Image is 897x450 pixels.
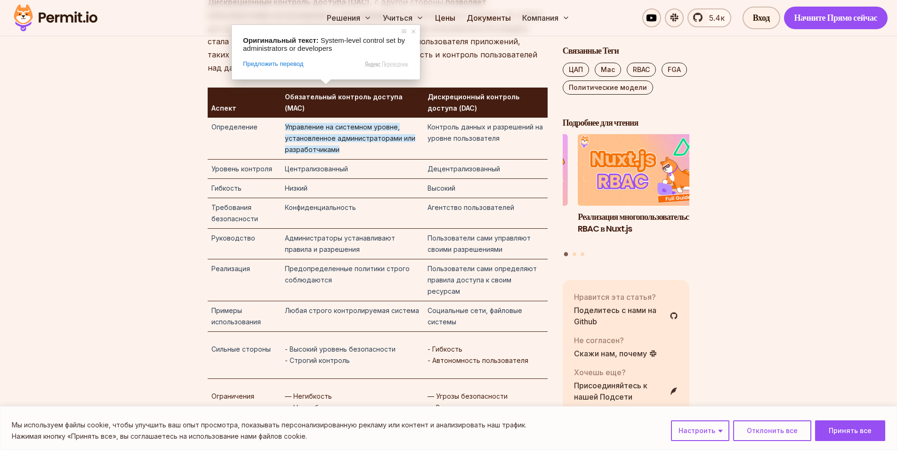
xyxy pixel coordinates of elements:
ya-tr-span: Хочешь еще? [574,368,626,377]
button: Принимаю Все [815,420,885,441]
ya-tr-span: Пользователи сами определяют правила доступа к своим ресурсам [428,265,537,295]
button: Компания [518,8,574,27]
button: Перейдите к слайду 2 [573,252,576,256]
ya-tr-span: Принять все [829,426,872,434]
ya-tr-span: Дискреционный контроль доступа (DAC) [428,93,519,112]
ya-tr-span: Конфиденциальность [285,203,356,211]
ya-tr-span: FGA [668,65,681,73]
button: Настроить [671,420,729,441]
ya-tr-span: Управление на системном уровне, установленное администраторами или разработчиками [285,123,415,153]
a: Скажи нам, почему [574,348,657,359]
ya-tr-span: Нравится эта статья? [574,292,656,302]
span: System-level control set by administrators or developers [243,36,407,52]
ya-tr-span: Руководство [211,234,255,242]
ya-tr-span: Не согласен? [574,336,624,345]
ya-tr-span: Связанные Теги [563,45,619,56]
ya-tr-span: ЦАП [569,65,583,73]
button: Перейдите к слайду 3 [581,252,584,256]
ya-tr-span: Mac [601,65,615,73]
ya-tr-span: Мы используем файлы cookie, чтобы улучшить ваш опыт просмотра, показывать персонализированную рек... [12,421,526,429]
ya-tr-span: Определение [211,123,258,131]
a: Начните Прямо сейчас [784,7,888,29]
ya-tr-span: Гибкость [211,184,242,192]
ya-tr-span: Низкий [285,184,307,192]
ya-tr-span: Эта модель стала популярной с появлением ориентированных на пользователя приложений, таких как со... [208,24,537,72]
ya-tr-span: Документы [467,13,511,23]
ya-tr-span: Примеры использования [211,306,261,326]
ya-tr-span: - Строгий контроль [285,356,350,364]
ya-tr-span: Агентство пользователей [428,203,514,211]
button: Учиться [379,8,428,27]
ya-tr-span: Компания [522,12,558,24]
ya-tr-span: Вход [753,11,770,24]
ya-tr-span: Социальные сети, файловые системы [428,306,522,326]
ya-tr-span: Реализация [211,265,250,273]
li: 1 из 3 [578,135,705,247]
a: Документы [463,8,515,27]
ya-tr-span: Решения [327,12,360,24]
ya-tr-span: — Возможность неправильной настройки [428,403,510,423]
a: Поделитесь с нами на Github [574,305,679,327]
img: Реализация многопользовательского RBAC в Nuxt.js [578,135,705,206]
ya-tr-span: Требования безопасности [211,203,258,223]
span: Оригинальный текст: [243,36,319,44]
ya-tr-span: Политические модели [569,83,647,91]
ya-tr-span: Отклонить все [747,426,798,434]
ya-tr-span: Нажимая кнопку «Принять все», вы соглашаетесь на использование нами файлов cookie. [12,432,307,440]
ya-tr-span: Настроить [679,426,715,434]
ya-tr-span: — Негибкость [285,392,332,400]
span: Предложить перевод [243,60,303,68]
ya-tr-span: — Неудобство в использовании [285,403,391,411]
ya-tr-span: Любая строго контролируемая система [285,306,419,314]
button: Отвергать Все [733,420,811,441]
ya-tr-span: Уровень контроля [211,165,272,173]
ya-tr-span: Аспект [211,104,236,112]
a: ЦАП [563,63,589,77]
ya-tr-span: Децентрализованный [428,165,500,173]
ya-tr-span: Высокий [428,184,455,192]
ya-tr-span: Контроль данных и разрешений на уровне пользователя [428,123,543,142]
a: Mac [595,63,621,77]
ya-tr-span: - Автономность пользователя [428,356,528,364]
button: Решения [323,8,375,27]
ya-tr-span: - Гибкость [428,345,462,353]
ya-tr-span: Сильные стороны [211,345,271,353]
ya-tr-span: 5.4к [709,13,725,23]
ya-tr-span: Цены [435,13,455,23]
a: Реализация многопользовательского RBAC в Nuxt.jsРеализация многопользовательского RBAC в Nuxt.js [578,135,705,247]
ya-tr-span: Ограничения [211,392,254,400]
ya-tr-span: Начните Прямо сейчас [794,11,878,24]
div: Публикации [563,135,690,258]
ya-tr-span: Подробнее для чтения [563,117,638,129]
img: Управление доступом на основе политик (PBAC) не так эффективно, как вы думаете [441,135,568,206]
ya-tr-span: Централизованный [285,165,348,173]
a: Политические модели [563,80,653,95]
a: Вход [743,7,780,29]
a: Присоединяйтесь к нашей Подсети [574,380,679,402]
a: Цены [431,8,459,27]
a: FGA [662,63,687,77]
a: 5.4к [687,8,731,27]
ya-tr-span: — Угрозы безопасности [428,392,508,400]
ya-tr-span: Предопределенные политики строго соблюдаются [285,265,410,284]
a: RBAC [627,63,656,77]
li: 3 из 3 [441,135,568,247]
ya-tr-span: Обязательный контроль доступа (MAC) [285,93,403,112]
button: Перейдите к слайду 1 [564,252,568,257]
ya-tr-span: Реализация многопользовательского RBAC в Nuxt.js [578,211,703,234]
ya-tr-span: Учиться [383,12,412,24]
ya-tr-span: Пользователи сами управляют своими разрешениями [428,234,531,253]
ya-tr-span: - Высокий уровень безопасности [285,345,396,353]
ya-tr-span: Администраторы устанавливают правила и разрешения [285,234,395,253]
img: Разрешающий логотип [9,2,102,34]
ya-tr-span: RBAC [633,65,650,73]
